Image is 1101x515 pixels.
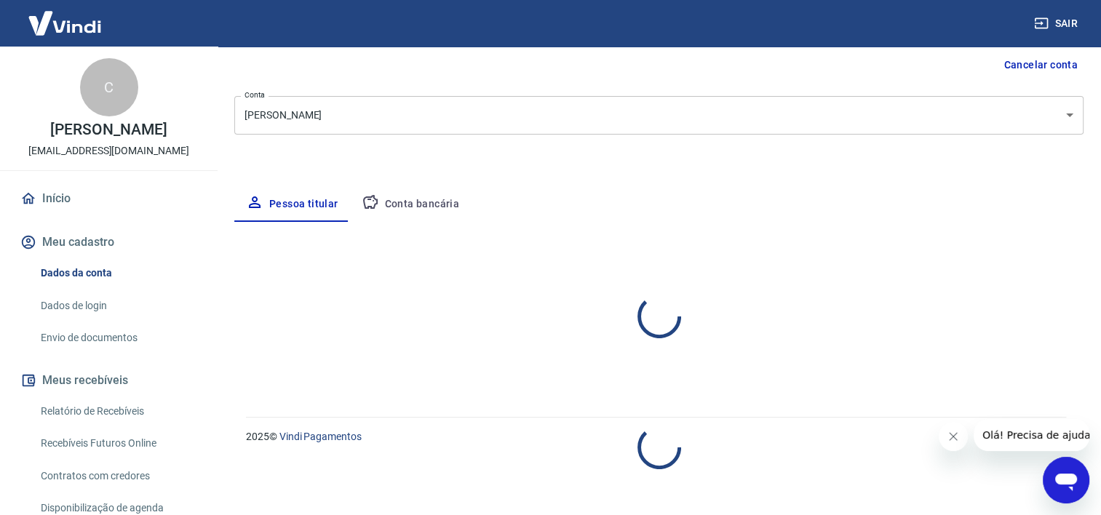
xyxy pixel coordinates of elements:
p: 2025 © [246,429,1066,444]
img: Vindi [17,1,112,45]
span: Olá! Precisa de ajuda? [9,10,122,22]
a: Início [17,183,200,215]
div: [PERSON_NAME] [234,96,1084,135]
a: Recebíveis Futuros Online [35,428,200,458]
div: C [80,58,138,116]
p: [PERSON_NAME] [50,122,167,137]
button: Cancelar conta [998,52,1084,79]
button: Sair [1031,10,1084,37]
a: Envio de documentos [35,323,200,353]
iframe: Fechar mensagem [939,422,968,451]
a: Dados de login [35,291,200,321]
button: Meus recebíveis [17,364,200,396]
a: Vindi Pagamentos [279,431,362,442]
a: Contratos com credores [35,461,200,491]
iframe: Mensagem da empresa [974,419,1089,451]
button: Conta bancária [350,187,472,222]
label: Conta [245,89,265,100]
iframe: Botão para abrir a janela de mensagens [1043,457,1089,503]
button: Pessoa titular [234,187,350,222]
button: Meu cadastro [17,226,200,258]
p: [EMAIL_ADDRESS][DOMAIN_NAME] [28,143,189,159]
a: Dados da conta [35,258,200,288]
a: Relatório de Recebíveis [35,396,200,426]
